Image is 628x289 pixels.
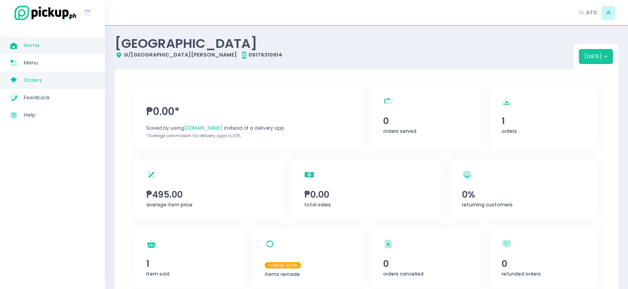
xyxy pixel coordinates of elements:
[24,93,95,103] span: Feedback
[502,270,541,277] span: refunded orders
[450,159,598,219] a: 0%returning customers
[383,270,424,277] span: orders cancelled
[502,128,517,134] span: orders
[502,257,587,270] span: 0
[462,188,587,201] span: 0%
[146,125,350,132] div: Saved by using instead of a delivery app
[184,125,223,131] span: [DOMAIN_NAME]
[24,58,95,68] span: Menu
[24,75,95,85] span: Orders
[490,86,598,149] a: 1orders
[146,201,193,208] span: average item price
[146,270,170,277] span: item sold
[601,6,615,20] span: A
[372,229,480,288] a: 0orders cancelled
[490,229,598,288] a: 0refunded orders
[10,4,77,21] img: logo
[579,49,613,64] button: [DATE]
[292,159,440,219] a: ₱0.00total sales
[24,110,95,120] span: Help
[383,257,468,270] span: 0
[383,114,468,128] span: 0
[146,188,271,201] span: ₱495.00
[146,133,241,139] span: *Average commission for delivery apps is 30%
[265,271,300,278] span: items remade
[304,201,331,208] span: total sales
[146,104,350,119] span: ₱0.00*
[462,201,513,208] span: returning customers
[502,114,587,128] span: 1
[304,188,429,201] span: ₱0.00
[383,128,416,134] span: orders served
[579,9,585,17] span: Hi,
[372,86,480,149] a: 0orders served
[146,257,231,270] span: 1
[586,9,597,17] span: ATC
[135,229,243,288] a: 1item sold
[24,40,95,51] span: Home
[135,159,283,219] a: ₱495.00average item price
[115,36,574,51] div: [GEOGRAPHIC_DATA]
[115,51,574,59] div: G/[GEOGRAPHIC_DATA][PERSON_NAME] 09176310914
[265,262,301,268] span: Coming Soon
